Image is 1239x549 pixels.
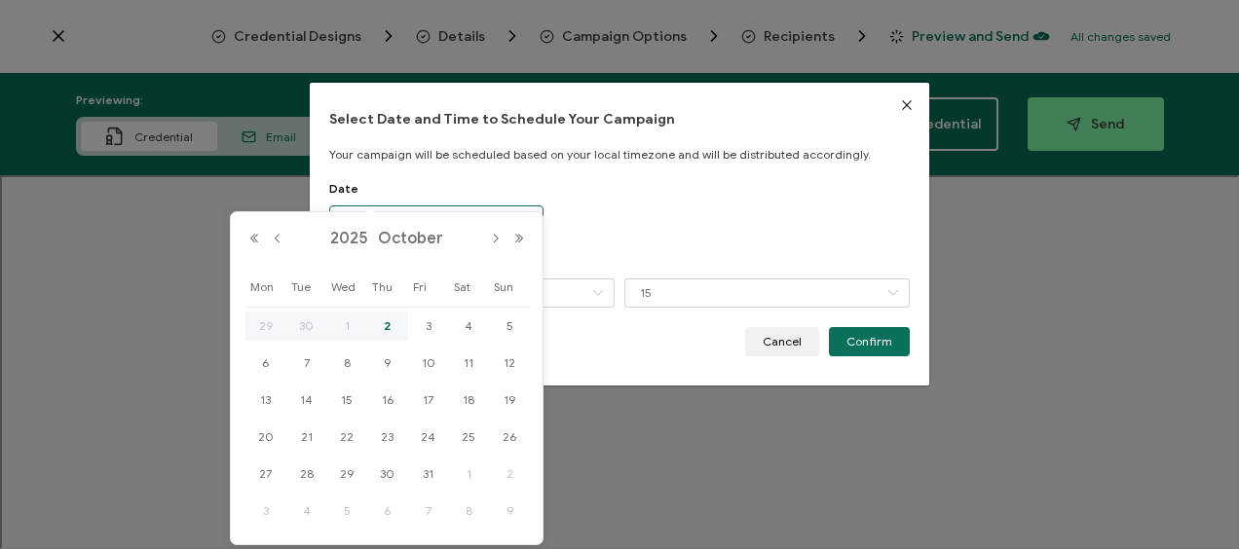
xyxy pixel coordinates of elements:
th: Fri [408,268,449,308]
span: 13 [254,388,278,412]
span: 16 [376,388,399,412]
span: 26 [498,425,521,449]
span: 15 [335,388,358,412]
span: Confirm [846,336,892,348]
span: 7 [295,351,319,375]
h1: Select Date and Time to Schedule Your Campaign [329,112,910,128]
button: Previous Year [243,232,266,245]
input: Select [624,278,910,308]
span: 12 [498,351,521,375]
span: 17 [417,388,440,412]
span: 4 [457,314,480,338]
span: 5 [335,499,358,523]
span: 2 [376,314,399,338]
span: 28 [295,462,319,486]
span: 31 [417,462,440,486]
span: 1 [457,462,480,486]
span: 9 [498,499,521,523]
span: 8 [335,351,358,375]
p: Your campaign will be scheduled based on your local timezone and will be distributed accordingly. [329,147,910,162]
span: 21 [295,425,319,449]
span: Date [329,181,358,196]
span: 18 [457,388,480,412]
div: dialog [310,83,929,386]
button: Close [884,83,929,128]
span: 6 [254,351,278,375]
button: Previous Month [266,232,289,245]
span: 2025 [325,229,373,248]
span: 23 [376,425,399,449]
span: 14 [295,388,319,412]
span: 29 [254,314,278,338]
th: Wed [326,268,367,308]
span: 24 [417,425,440,449]
button: Next Year [507,232,531,245]
span: 4 [295,499,319,523]
span: 25 [457,425,480,449]
span: 10 [417,351,440,375]
span: Cancel [763,336,802,348]
span: 7 [417,499,440,523]
span: 3 [417,314,440,338]
span: 6 [376,499,399,523]
span: 9 [376,351,399,375]
button: Confirm [829,327,910,356]
span: 29 [335,462,358,486]
span: 30 [295,314,319,338]
th: Mon [245,268,286,308]
span: 22 [335,425,358,449]
th: Tue [286,268,327,308]
span: 5 [498,314,521,338]
span: 8 [457,499,480,523]
button: Cancel [745,327,819,356]
span: October [373,229,448,248]
th: Sun [489,268,530,308]
span: 27 [254,462,278,486]
span: 3 [254,499,278,523]
th: Sat [449,268,490,308]
span: 20 [254,425,278,449]
th: Thu [367,268,408,308]
span: 11 [457,351,480,375]
iframe: Chat Widget [1142,456,1239,549]
span: 1 [335,314,358,338]
span: 30 [376,462,399,486]
span: 2 [498,462,521,486]
button: Next Month [484,232,507,245]
span: 19 [498,388,521,412]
